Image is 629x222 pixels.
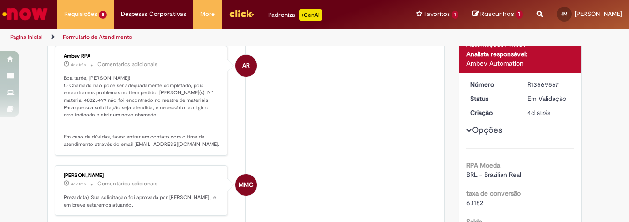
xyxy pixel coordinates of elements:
[97,61,157,69] small: Comentários adicionais
[1,5,49,23] img: ServiceNow
[561,11,568,17] span: JM
[64,54,220,59] div: Ambev RPA
[527,94,571,103] div: Em Validação
[99,11,107,19] span: 8
[527,80,571,89] div: R13569567
[299,9,322,21] p: +GenAi
[64,194,220,208] p: Prezado(a), Sua solicitação foi aprovada por [PERSON_NAME] , e em breve estaremos atuando.
[466,199,483,207] span: 6.1182
[10,33,43,41] a: Página inicial
[239,174,254,196] span: MMC
[64,9,97,19] span: Requisições
[472,10,523,19] a: Rascunhos
[7,29,412,46] ul: Trilhas de página
[200,9,215,19] span: More
[71,62,86,68] time: 26/09/2025 12:39:18
[463,108,521,117] dt: Criação
[64,75,220,148] p: Boa tarde, [PERSON_NAME]! O Chamado não pôde ser adequadamente completado, pois encontramos probl...
[463,94,521,103] dt: Status
[466,161,500,169] b: RPA Moeda
[527,108,571,117] div: 26/09/2025 10:01:05
[466,170,521,179] span: BRL - Brazilian Real
[63,33,132,41] a: Formulário de Atendimento
[452,11,459,19] span: 1
[466,59,575,68] div: Ambev Automation
[71,62,86,68] span: 4d atrás
[516,10,523,19] span: 1
[268,9,322,21] div: Padroniza
[527,108,550,117] time: 26/09/2025 10:01:05
[527,108,550,117] span: 4d atrás
[235,55,257,77] div: Ambev RPA
[466,189,521,198] b: taxa de conversão
[71,181,86,187] time: 26/09/2025 10:45:32
[64,173,220,178] div: [PERSON_NAME]
[97,180,157,188] small: Comentários adicionais
[466,49,575,59] div: Analista responsável:
[242,54,250,77] span: AR
[424,9,450,19] span: Favoritos
[463,80,521,89] dt: Número
[575,10,622,18] span: [PERSON_NAME]
[235,174,257,196] div: Monica Maria Casa
[121,9,186,19] span: Despesas Corporativas
[480,9,514,18] span: Rascunhos
[229,7,254,21] img: click_logo_yellow_360x200.png
[71,181,86,187] span: 4d atrás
